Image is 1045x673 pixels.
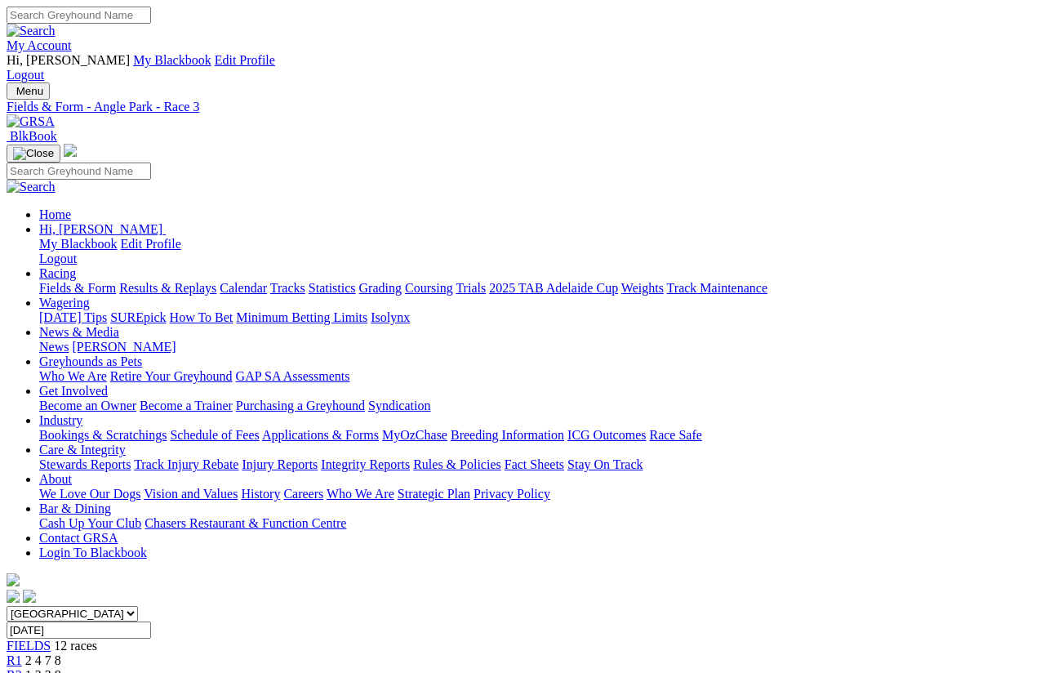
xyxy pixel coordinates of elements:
a: Contact GRSA [39,531,118,545]
span: Hi, [PERSON_NAME] [39,222,162,236]
a: Chasers Restaurant & Function Centre [145,516,346,530]
img: Search [7,180,56,194]
button: Toggle navigation [7,145,60,163]
div: About [39,487,1038,501]
a: Fields & Form - Angle Park - Race 3 [7,100,1038,114]
a: Careers [283,487,323,501]
a: Greyhounds as Pets [39,354,142,368]
a: Isolynx [371,310,410,324]
a: BlkBook [7,129,57,143]
a: Home [39,207,71,221]
span: Hi, [PERSON_NAME] [7,53,130,67]
img: Close [13,147,54,160]
a: Edit Profile [215,53,275,67]
div: My Account [7,53,1038,82]
img: Search [7,24,56,38]
a: ICG Outcomes [567,428,646,442]
a: Stay On Track [567,457,643,471]
a: Tracks [270,281,305,295]
a: Wagering [39,296,90,310]
a: My Account [7,38,72,52]
a: Minimum Betting Limits [236,310,367,324]
input: Search [7,163,151,180]
a: Grading [359,281,402,295]
a: My Blackbook [133,53,211,67]
img: logo-grsa-white.png [64,144,77,157]
a: R1 [7,653,22,667]
img: GRSA [7,114,55,129]
a: Vision and Values [144,487,238,501]
div: Wagering [39,310,1038,325]
span: BlkBook [10,129,57,143]
div: Industry [39,428,1038,443]
a: Fact Sheets [505,457,564,471]
a: Track Injury Rebate [134,457,238,471]
a: History [241,487,280,501]
a: Injury Reports [242,457,318,471]
a: Hi, [PERSON_NAME] [39,222,166,236]
div: Hi, [PERSON_NAME] [39,237,1038,266]
div: Get Involved [39,399,1038,413]
a: Bookings & Scratchings [39,428,167,442]
a: How To Bet [170,310,233,324]
a: Login To Blackbook [39,546,147,559]
a: Strategic Plan [398,487,470,501]
a: Cash Up Your Club [39,516,141,530]
a: Purchasing a Greyhound [236,399,365,412]
span: 2 4 7 8 [25,653,61,667]
a: Fields & Form [39,281,116,295]
img: facebook.svg [7,590,20,603]
a: Industry [39,413,82,427]
div: Racing [39,281,1038,296]
input: Search [7,7,151,24]
button: Toggle navigation [7,82,50,100]
a: Rules & Policies [413,457,501,471]
div: News & Media [39,340,1038,354]
a: Racing [39,266,76,280]
a: Coursing [405,281,453,295]
a: [DATE] Tips [39,310,107,324]
a: MyOzChase [382,428,447,442]
a: Weights [621,281,664,295]
a: Bar & Dining [39,501,111,515]
a: Schedule of Fees [170,428,259,442]
div: Care & Integrity [39,457,1038,472]
a: SUREpick [110,310,166,324]
a: Applications & Forms [262,428,379,442]
span: 12 races [54,639,97,653]
a: News & Media [39,325,119,339]
a: 2025 TAB Adelaide Cup [489,281,618,295]
img: twitter.svg [23,590,36,603]
a: Care & Integrity [39,443,126,457]
a: News [39,340,69,354]
a: Syndication [368,399,430,412]
a: Edit Profile [121,237,181,251]
img: logo-grsa-white.png [7,573,20,586]
a: Calendar [220,281,267,295]
a: Breeding Information [451,428,564,442]
a: Who We Are [327,487,394,501]
a: Retire Your Greyhound [110,369,233,383]
a: Who We Are [39,369,107,383]
a: Race Safe [649,428,701,442]
a: Results & Replays [119,281,216,295]
a: Privacy Policy [474,487,550,501]
a: My Blackbook [39,237,118,251]
a: Statistics [309,281,356,295]
a: Logout [39,252,77,265]
a: FIELDS [7,639,51,653]
a: We Love Our Dogs [39,487,140,501]
span: Menu [16,85,43,97]
a: Become a Trainer [140,399,233,412]
a: GAP SA Assessments [236,369,350,383]
div: Bar & Dining [39,516,1038,531]
a: Logout [7,68,44,82]
a: Track Maintenance [667,281,767,295]
a: About [39,472,72,486]
a: Get Involved [39,384,108,398]
a: Become an Owner [39,399,136,412]
a: Integrity Reports [321,457,410,471]
a: Trials [456,281,486,295]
